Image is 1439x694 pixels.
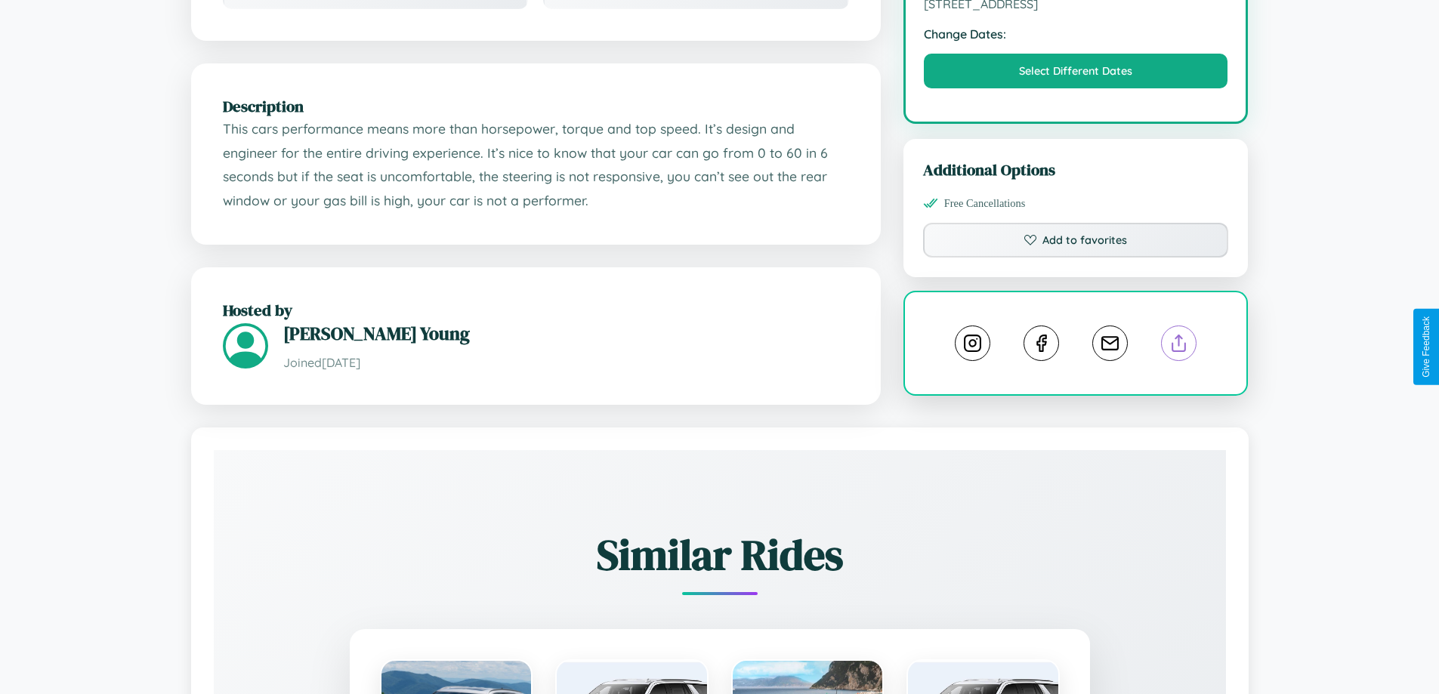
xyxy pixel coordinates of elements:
p: Joined [DATE] [283,352,849,374]
button: Select Different Dates [924,54,1228,88]
h2: Similar Rides [267,526,1173,584]
span: Free Cancellations [944,197,1026,210]
h3: [PERSON_NAME] Young [283,321,849,346]
h2: Hosted by [223,299,849,321]
p: This cars performance means more than horsepower, torque and top speed. It’s design and engineer ... [223,117,849,213]
h3: Additional Options [923,159,1229,180]
button: Add to favorites [923,223,1229,258]
strong: Change Dates: [924,26,1228,42]
div: Give Feedback [1421,316,1431,378]
h2: Description [223,95,849,117]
